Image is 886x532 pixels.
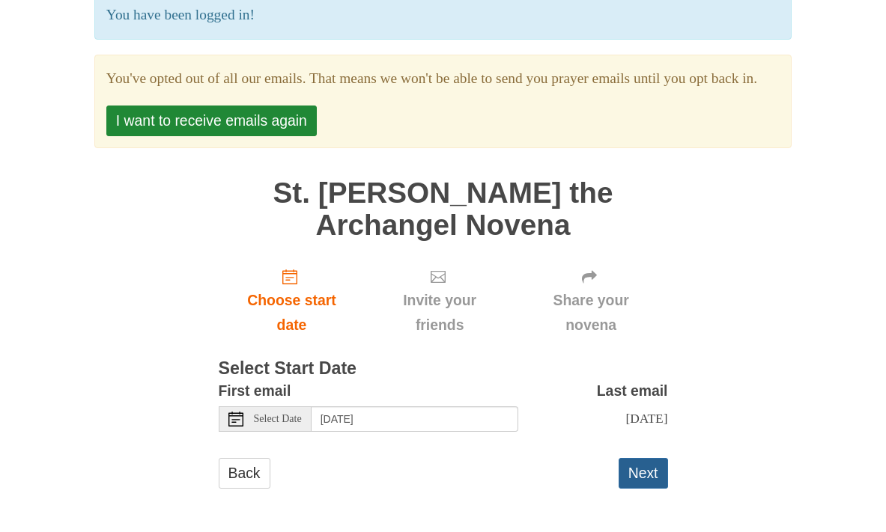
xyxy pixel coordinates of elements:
[106,106,317,136] button: I want to receive emails again
[219,359,668,379] h3: Select Start Date
[380,288,499,337] span: Invite your friends
[219,177,668,241] h1: St. [PERSON_NAME] the Archangel Novena
[597,379,668,403] label: Last email
[625,411,667,426] span: [DATE]
[106,67,780,91] section: You've opted out of all our emails. That means we won't be able to send you prayer emails until y...
[254,414,302,424] span: Select Date
[619,458,668,489] button: Next
[234,288,351,337] span: Choose start date
[530,288,653,337] span: Share your novena
[219,256,365,345] a: Choose start date
[365,256,514,345] div: Click "Next" to confirm your start date first.
[219,458,270,489] a: Back
[515,256,668,345] div: Click "Next" to confirm your start date first.
[219,379,291,403] label: First email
